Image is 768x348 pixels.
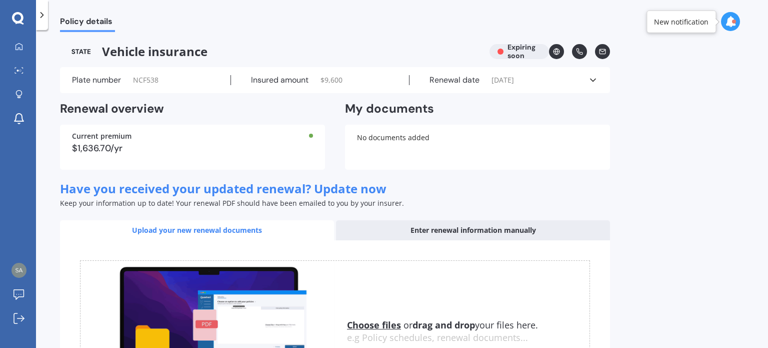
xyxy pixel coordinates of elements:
label: Renewal date [429,75,479,85]
h2: Renewal overview [60,101,325,117]
div: New notification [654,17,708,27]
label: Plate number [72,75,121,85]
u: Choose files [347,319,401,331]
span: $ 9,600 [320,75,342,85]
label: Insured amount [251,75,308,85]
div: Enter renewal information manually [336,220,610,240]
div: No documents added [345,125,610,170]
span: Keep your information up to date! Your renewal PDF should have been emailed to you by your insurer. [60,198,404,208]
h2: My documents [345,101,434,117]
img: 4becec25e6ce379fe552a4ed902befa0 [11,263,26,278]
b: drag and drop [412,319,475,331]
div: $1,636.70/yr [72,144,313,153]
div: e.g Policy schedules, renewal documents... [347,332,589,343]
div: Upload your new renewal documents [60,220,334,240]
span: or your files here. [347,319,538,331]
span: Have you received your updated renewal? Update now [60,180,386,197]
span: NCF538 [133,75,158,85]
div: Current premium [72,133,313,140]
span: Policy details [60,17,115,30]
img: State-text-1.webp [60,44,102,59]
span: [DATE] [491,75,514,85]
span: Vehicle insurance [60,44,481,59]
